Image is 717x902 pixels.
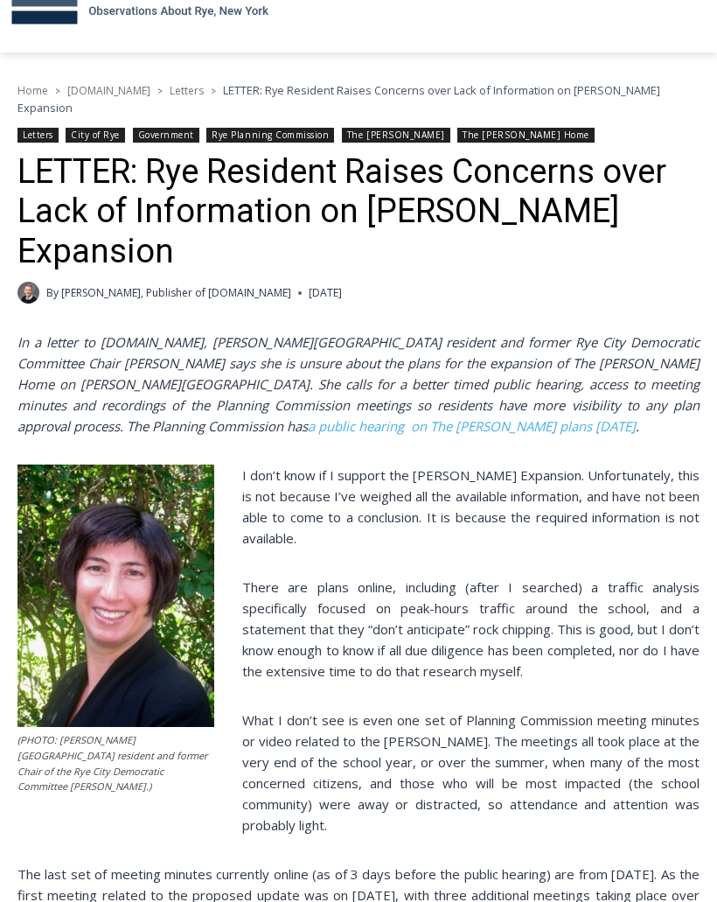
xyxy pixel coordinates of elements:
[17,83,48,98] a: Home
[457,128,595,143] a: The [PERSON_NAME] Home
[17,710,700,836] p: What I don’t see is even one set of Planning Commission meeting minutes or video related to the [...
[133,128,199,143] a: Government
[17,333,700,435] em: In a letter to [DOMAIN_NAME], [PERSON_NAME][GEOGRAPHIC_DATA] resident and former Rye City Democra...
[17,128,59,143] a: Letters
[61,285,291,300] a: [PERSON_NAME], Publisher of [DOMAIN_NAME]
[67,83,150,98] a: [DOMAIN_NAME]
[17,732,214,794] figcaption: (PHOTO: [PERSON_NAME][GEOGRAPHIC_DATA] resident and former Chair of the Rye City Democratic Commi...
[46,284,59,301] span: By
[170,83,204,98] a: Letters
[17,465,700,549] p: I don’t know if I support the [PERSON_NAME] Expansion. Unfortunately, this is not because I’ve we...
[17,81,700,117] nav: Breadcrumbs
[17,152,700,272] h1: LETTER: Rye Resident Raises Concerns over Lack of Information on [PERSON_NAME] Expansion
[55,85,60,97] span: >
[66,128,125,143] a: City of Rye
[342,128,450,143] a: The [PERSON_NAME]
[308,417,636,435] a: a public hearing on The [PERSON_NAME] plans [DATE]
[309,284,342,301] time: [DATE]
[17,577,700,682] p: There are plans online, including (after I searched) a traffic analysis specifically focused on p...
[17,82,660,115] span: LETTER: Rye Resident Raises Concerns over Lack of Information on [PERSON_NAME] Expansion
[157,85,163,97] span: >
[17,282,39,304] a: Author image
[17,465,214,727] img: Shari Punyon, Rye Democratic Committee
[211,85,216,97] span: >
[206,128,334,143] a: Rye Planning Commission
